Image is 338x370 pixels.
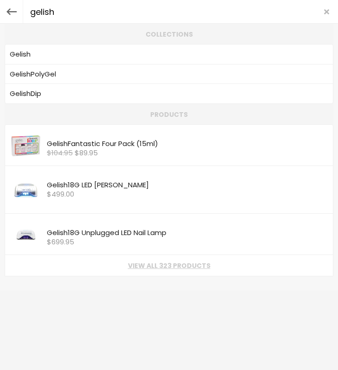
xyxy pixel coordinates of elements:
[10,218,42,251] img: gelish-18g-unplugged-led-light-front_480x_900x_fbd3bc27-4e15-4c41-8b5e-fa2bd017830a_200x.jpg
[5,255,333,276] li: View All
[5,104,333,125] li: Products
[5,124,333,166] li: Products: Gelish Fantastic Four Pack (15ml)
[47,180,68,190] b: Gelish
[5,213,333,255] li: Products: Gelish 18G Unplugged LED Nail Lamp
[47,229,328,238] div: 18G Unplugged LED Nail Lamp
[5,83,333,104] li: Collections: Gelish Dip
[5,3,28,26] button: Gorgias live chat
[13,171,39,210] img: Gelish_LED18G_Light_front_white_update_200x.jpg
[47,228,68,237] b: Gelish
[75,148,98,158] span: $89.95
[10,87,328,101] a: Dip
[47,139,68,148] b: Gelish
[10,67,328,81] a: PolyGel
[10,69,31,79] b: Gelish
[47,140,328,149] div: Fantastic Four Pack (15ml)
[10,262,328,269] a: View all 323 products
[5,24,333,45] li: Collections
[10,49,31,59] b: Gelish
[5,166,333,214] li: Products: Gelish 18G LED Nail Lamp
[47,181,328,191] div: 18G LED [PERSON_NAME]
[5,64,333,84] li: Collections: Gelish PolyGel
[10,89,31,98] b: Gelish
[47,189,74,199] span: $499.00
[10,129,42,162] img: harmony-gelish-fantastic-four-pack-15ml_1800x1800_9d439193-6d77-4473-a483-00abd26c0743_200x.jpg
[47,148,73,158] s: $104.95
[47,237,74,247] span: $699.95
[5,44,333,64] li: Collections: Gelish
